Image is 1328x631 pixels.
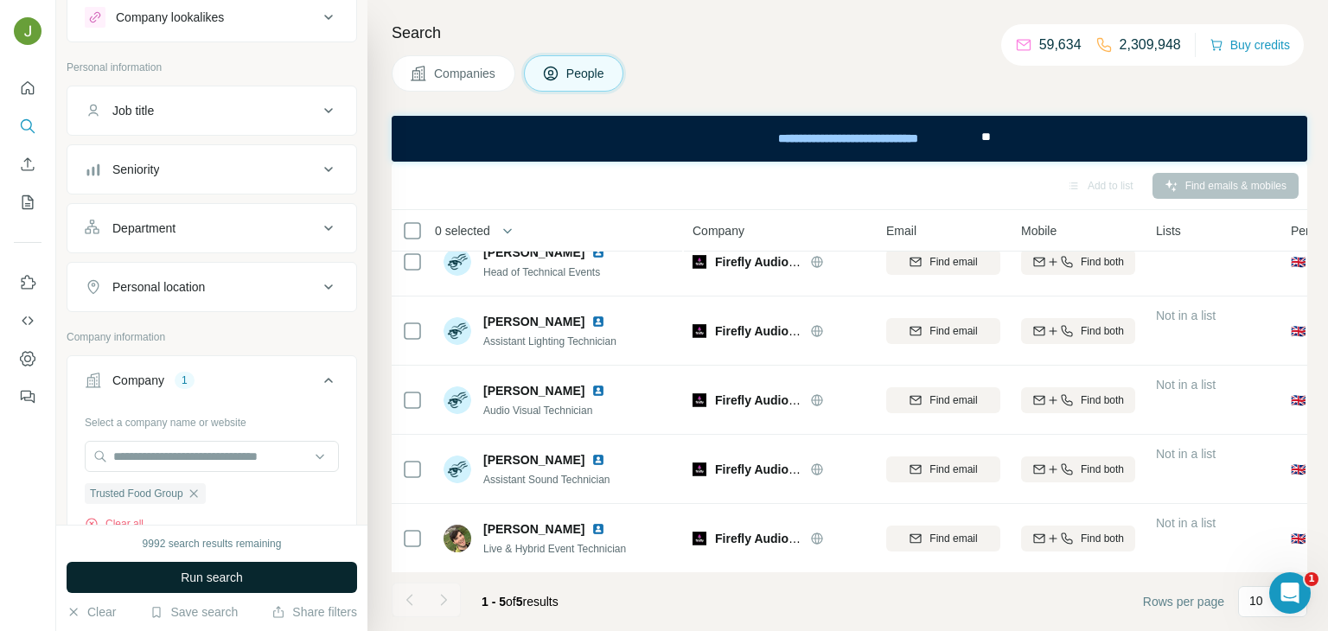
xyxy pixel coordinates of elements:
[591,522,605,536] img: LinkedIn logo
[566,65,606,82] span: People
[1249,592,1263,609] p: 10
[929,531,977,546] span: Find email
[67,266,356,308] button: Personal location
[715,255,886,269] span: Firefly Audio Visual Solutions
[715,462,886,476] span: Firefly Audio Visual Solutions
[929,254,977,270] span: Find email
[1081,323,1124,339] span: Find both
[693,324,706,338] img: Logo of Firefly Audio Visual Solutions
[483,313,584,330] span: [PERSON_NAME]
[1156,309,1216,322] span: Not in a list
[150,603,238,621] button: Save search
[67,360,356,408] button: Company1
[1156,222,1181,239] span: Lists
[1210,33,1290,57] button: Buy credits
[1081,531,1124,546] span: Find both
[483,405,592,417] span: Audio Visual Technician
[1021,249,1135,275] button: Find both
[112,278,205,296] div: Personal location
[1305,572,1318,586] span: 1
[483,335,616,347] span: Assistant Lighting Technician
[929,462,977,477] span: Find email
[591,453,605,467] img: LinkedIn logo
[392,21,1307,45] h4: Search
[112,161,159,178] div: Seniority
[591,245,605,259] img: LinkedIn logo
[1156,447,1216,461] span: Not in a list
[886,249,1000,275] button: Find email
[67,207,356,249] button: Department
[14,267,41,298] button: Use Surfe on LinkedIn
[715,532,886,545] span: Firefly Audio Visual Solutions
[1156,378,1216,392] span: Not in a list
[516,595,523,609] span: 5
[483,451,584,468] span: [PERSON_NAME]
[112,372,164,389] div: Company
[483,244,584,261] span: [PERSON_NAME]
[14,149,41,180] button: Enrich CSV
[482,595,559,609] span: results
[90,486,183,501] span: Trusted Food Group
[693,393,706,407] img: Logo of Firefly Audio Visual Solutions
[444,456,471,483] img: Avatar
[1081,462,1124,477] span: Find both
[67,60,357,75] p: Personal information
[886,222,916,239] span: Email
[715,393,886,407] span: Firefly Audio Visual Solutions
[693,222,744,239] span: Company
[1081,392,1124,408] span: Find both
[14,343,41,374] button: Dashboard
[1291,530,1306,547] span: 🇬🇧
[14,111,41,142] button: Search
[1039,35,1082,55] p: 59,634
[483,474,610,486] span: Assistant Sound Technician
[1291,461,1306,478] span: 🇬🇧
[434,65,497,82] span: Companies
[886,526,1000,551] button: Find email
[444,248,471,276] img: Avatar
[112,102,154,119] div: Job title
[1120,35,1181,55] p: 2,309,948
[1021,222,1057,239] span: Mobile
[67,149,356,190] button: Seniority
[483,266,600,278] span: Head of Technical Events
[67,562,357,593] button: Run search
[143,536,282,551] div: 9992 search results remaining
[1156,516,1216,530] span: Not in a list
[483,520,584,538] span: [PERSON_NAME]
[181,569,243,586] span: Run search
[14,305,41,336] button: Use Surfe API
[929,323,977,339] span: Find email
[67,90,356,131] button: Job title
[85,516,144,532] button: Clear all
[1269,572,1311,614] iframe: Intercom live chat
[482,595,506,609] span: 1 - 5
[14,187,41,218] button: My lists
[1081,254,1124,270] span: Find both
[693,255,706,269] img: Logo of Firefly Audio Visual Solutions
[1143,593,1224,610] span: Rows per page
[85,408,339,430] div: Select a company name or website
[929,392,977,408] span: Find email
[1021,526,1135,551] button: Find both
[591,384,605,398] img: LinkedIn logo
[886,387,1000,413] button: Find email
[67,329,357,345] p: Company information
[693,462,706,476] img: Logo of Firefly Audio Visual Solutions
[444,386,471,414] img: Avatar
[1291,322,1306,340] span: 🇬🇧
[271,603,357,621] button: Share filters
[1021,456,1135,482] button: Find both
[1021,318,1135,344] button: Find both
[1021,387,1135,413] button: Find both
[483,382,584,399] span: [PERSON_NAME]
[506,595,516,609] span: of
[392,116,1307,162] iframe: Banner
[14,17,41,45] img: Avatar
[1291,253,1306,271] span: 🇬🇧
[444,317,471,345] img: Avatar
[14,73,41,104] button: Quick start
[886,456,1000,482] button: Find email
[14,381,41,412] button: Feedback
